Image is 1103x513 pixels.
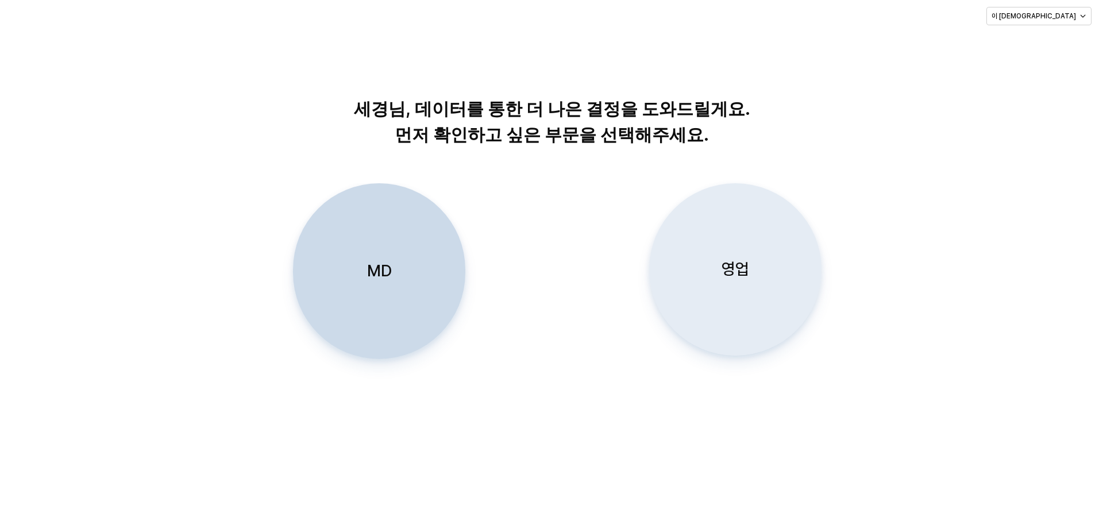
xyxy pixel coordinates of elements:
[259,96,845,148] p: 세경님, 데이터를 통한 더 나은 결정을 도와드릴게요. 먼저 확인하고 싶은 부문을 선택해주세요.
[992,11,1076,21] p: 이 [DEMOGRAPHIC_DATA]
[722,259,749,280] p: 영업
[367,260,392,281] p: MD
[649,183,822,356] button: 영업
[986,7,1092,25] button: 이 [DEMOGRAPHIC_DATA]
[293,183,465,359] button: MD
